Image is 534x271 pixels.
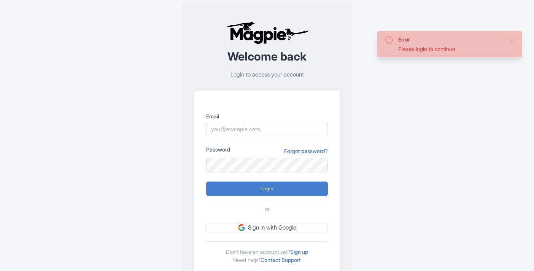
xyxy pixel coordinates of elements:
label: Email [206,112,328,120]
input: you@example.com [206,122,328,136]
p: Login to access your account [194,70,340,79]
a: Forgot password? [284,147,328,155]
div: Error [398,35,502,43]
div: Don't have an account yet? Need help? [206,241,328,264]
img: logo-ab69f6fb50320c5b225c76a69d11143b.png [224,21,310,44]
span: or [265,205,270,214]
img: google.svg [238,224,245,231]
button: Close [509,35,515,45]
label: Password [206,145,230,153]
input: Login [206,182,328,196]
a: Sign up [290,249,308,255]
div: Please login to continue [398,45,502,53]
a: Contact Support [261,257,301,263]
h2: Welcome back [194,50,340,63]
a: Sign in with Google [206,223,328,233]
